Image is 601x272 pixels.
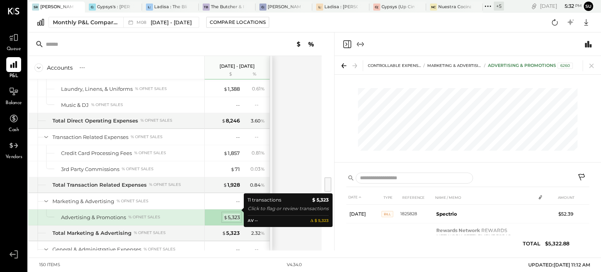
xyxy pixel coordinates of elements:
a: P&L [0,57,27,80]
div: G: [259,4,266,11]
div: Compare Locations [210,19,266,25]
div: [DATE] [540,2,582,10]
div: SR [32,4,39,11]
div: Advertising & Promotions [488,63,573,69]
div: Monthly P&L Comparison [53,18,119,26]
span: $ [221,117,226,124]
b: $ 5,323 [312,196,329,204]
div: Music & DJ [61,101,89,109]
div: 0.84 [250,182,265,189]
div: 5,323 [222,229,240,237]
div: AV -- [248,218,258,224]
div: Total Transaction Related Expenses [52,181,147,189]
div: Marketing & Advertising [52,198,114,205]
div: copy link [530,2,538,10]
span: $ [223,86,228,92]
div: 3.60 [251,117,265,124]
div: % of NET SALES [134,150,166,156]
div: % of NET SALES [131,134,162,140]
a: Vendors [0,138,27,161]
a: Queue [0,30,27,53]
div: 150 items [39,262,60,268]
span: $ [223,150,228,156]
span: 5 : 32 [558,2,574,10]
th: TYPE [381,190,400,205]
td: 1825828 [400,205,433,223]
span: $ [230,166,235,172]
div: 1,928 [223,181,240,189]
span: Balance [5,100,22,107]
div: Advertising & Promotions [61,214,126,221]
div: -- [255,246,265,252]
span: $ [222,230,226,236]
div: 1,857 [223,150,240,157]
span: % [261,166,265,172]
span: [DATE] - [DATE] [151,19,192,26]
div: % of NET SALES [128,214,160,220]
th: DATE [346,190,381,205]
span: $ [223,214,228,220]
div: Ladisa : The Blind Pig [154,4,187,10]
div: -- [236,133,240,141]
div: % of NET SALES [134,230,166,236]
th: AMOUNT [546,190,576,205]
td: REWARDS NETWORK SETTLEMENT 38540-XXXXX3078 [PERSON_NAME]' ROOFTOP 080625 [433,223,535,255]
div: Nuestra Cocina LLC - [GEOGRAPHIC_DATA] [438,4,471,10]
span: % [261,85,265,92]
span: M08 [137,20,149,25]
div: % of NET SALES [144,247,175,252]
span: UPDATED: [DATE] 11:12 AM [528,262,590,268]
div: % of NET SALES [122,166,153,172]
span: % [261,150,265,156]
div: % of NET SALES [117,198,148,204]
span: % [261,182,265,188]
div: 8,246 [221,117,240,124]
span: Marketing & Advertising [427,63,484,68]
div: [PERSON_NAME]'s : [PERSON_NAME]'s [268,4,300,10]
button: Compare Locations [206,17,269,28]
div: 0.61 [252,85,265,92]
div: + 5 [494,2,504,11]
button: Monthly P&L Comparison M08[DATE] - [DATE] [49,17,199,28]
div: % of NET SALES [135,86,167,92]
button: Switch to Chart module [584,40,593,49]
th: NAME / MEMO [433,190,535,205]
span: % [261,117,265,124]
th: REFERENCE [400,190,433,205]
div: -- [255,101,265,108]
span: Vendors [5,154,22,161]
span: CONTROLLABLE EXPENSES [368,63,423,68]
div: % of NET SALES [91,102,123,108]
div: G( [373,4,380,11]
div: L: [146,4,153,11]
div: Click to flag or review transactions [248,205,329,213]
div: -- [255,133,265,140]
span: Cash [9,127,19,134]
div: v 4.34.0 [287,262,302,268]
div: G: [89,4,96,11]
button: su [584,2,593,11]
p: [DATE] - [DATE] [220,63,255,69]
div: % of NET SALES [149,182,181,187]
td: $52.39 [546,205,576,223]
a: Balance [0,84,27,107]
div: 11 transactions [248,196,281,204]
div: 71 [230,166,240,173]
span: BILL [381,236,393,242]
td: [DATE] [346,223,381,255]
button: Expand panel (e) [356,40,365,49]
div: -- [236,246,240,253]
div: The Butcher & Barrel (L Argento LLC) - [GEOGRAPHIC_DATA] [211,4,244,10]
div: % of NET SALES [140,118,172,123]
div: $ [209,71,240,77]
div: [PERSON_NAME]' Rooftop - Ignite [40,4,73,10]
div: 1,388 [223,85,240,93]
b: Spectrio [436,211,457,217]
div: 0.03 [250,166,265,173]
span: $ [223,182,227,188]
div: Gypsys (Up Cincinnati LLC) - Ignite [381,4,414,10]
a: Cash [0,111,27,134]
button: Close panel [342,40,352,49]
td: $414.70 [546,223,576,255]
div: -- [236,198,240,205]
